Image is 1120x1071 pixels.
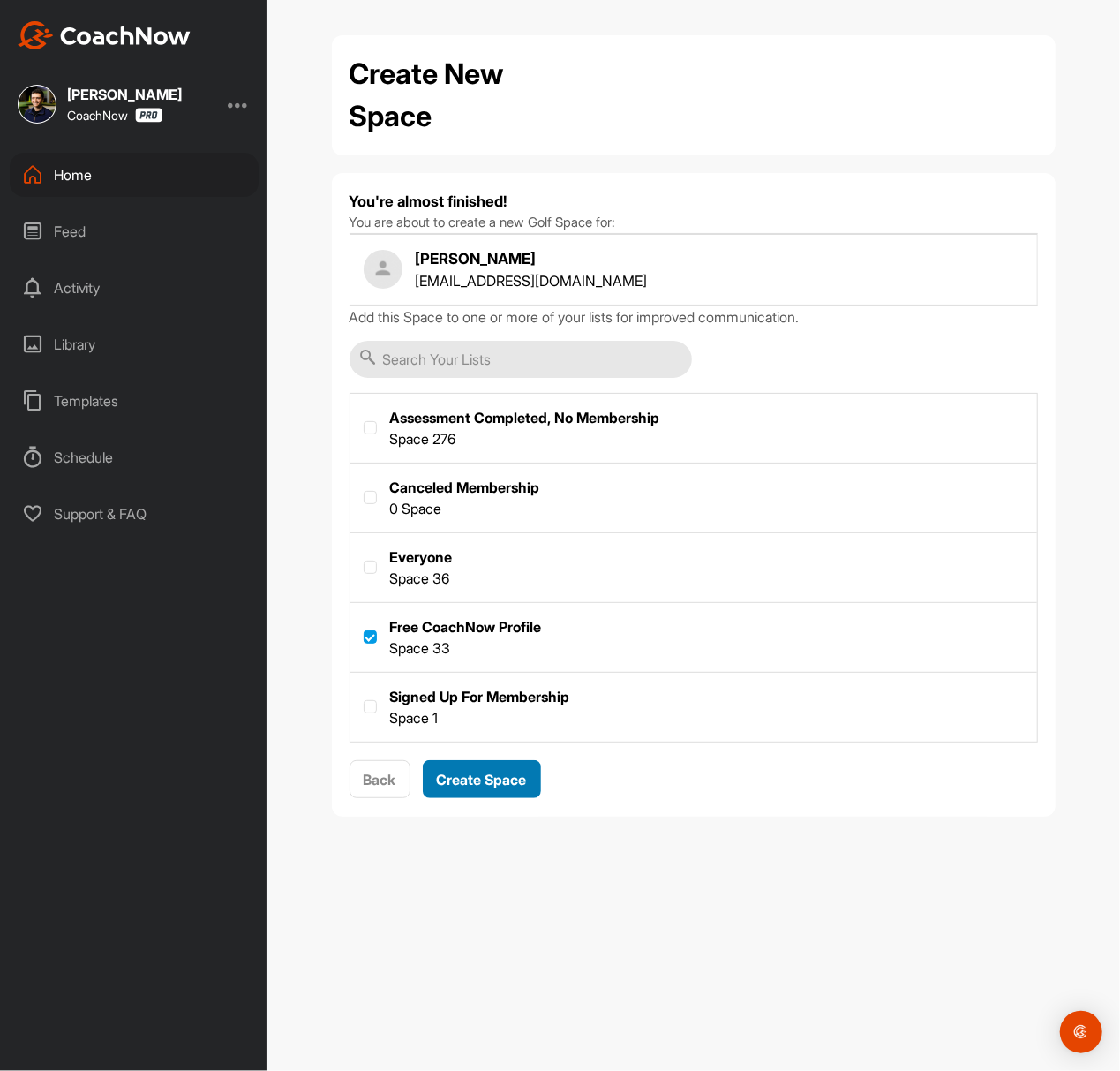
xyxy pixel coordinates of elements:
button: Create Space [423,760,541,798]
div: Feed [10,209,259,253]
h2: Create New Space [350,53,588,138]
img: user [364,250,402,289]
img: CoachNow [18,21,191,49]
img: square_49fb5734a34dfb4f485ad8bdc13d6667.jpg [18,85,56,124]
p: You are about to create a new Golf Space for: [350,213,1038,233]
div: Activity [10,266,259,310]
h4: [PERSON_NAME] [416,248,648,270]
span: Back [364,771,396,788]
div: Open Intercom Messenger [1060,1011,1102,1053]
div: Home [10,153,259,197]
h4: You're almost finished! [350,191,1038,213]
div: Support & FAQ [10,492,259,536]
p: [EMAIL_ADDRESS][DOMAIN_NAME] [416,270,648,291]
div: CoachNow [67,108,162,123]
img: CoachNow Pro [135,108,162,123]
div: [PERSON_NAME] [67,87,182,102]
input: Search Your Lists [350,341,692,378]
span: Create Space [437,771,527,788]
div: Library [10,322,259,366]
button: Back [350,760,410,798]
p: Add this Space to one or more of your lists for improved communication. [350,306,1038,328]
div: Templates [10,379,259,423]
div: Schedule [10,435,259,479]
